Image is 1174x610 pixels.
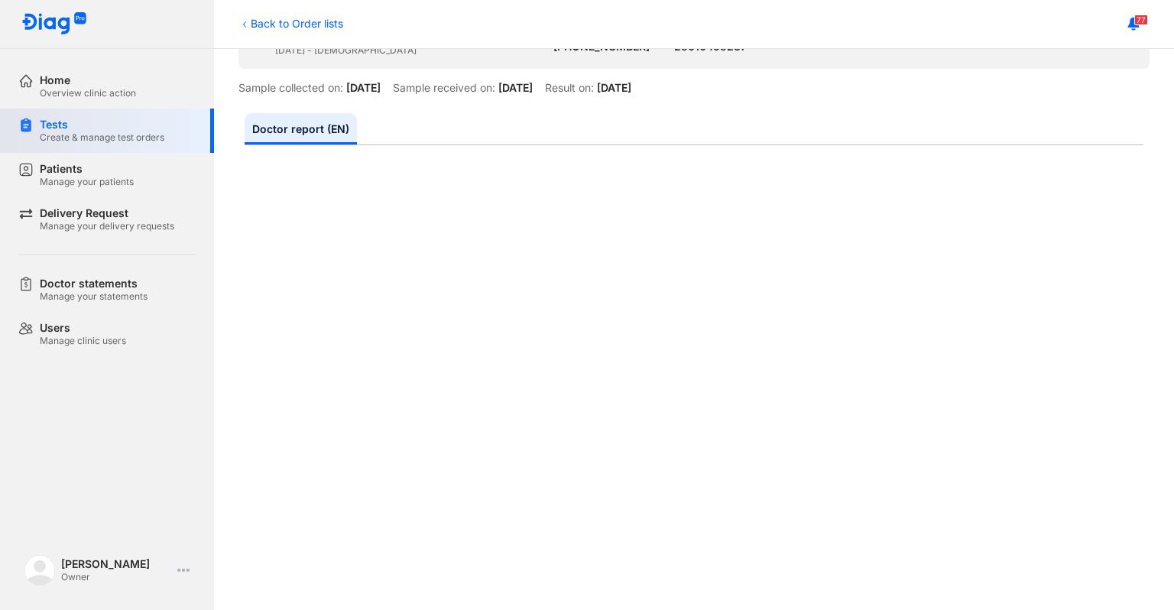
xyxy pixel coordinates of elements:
div: Manage your statements [40,290,148,303]
div: [PERSON_NAME] [61,557,171,571]
div: Overview clinic action [40,87,136,99]
img: logo [21,12,87,36]
div: Back to Order lists [238,15,343,31]
div: Sample collected on: [238,81,343,95]
div: Patients [40,162,134,176]
div: [DATE] [498,81,533,95]
div: Manage clinic users [40,335,126,347]
span: 77 [1134,15,1148,25]
div: Home [40,73,136,87]
div: Tests [40,118,164,131]
div: Manage your delivery requests [40,220,174,232]
div: [DATE] [597,81,631,95]
a: Doctor report (EN) [245,113,357,144]
div: Manage your patients [40,176,134,188]
div: Create & manage test orders [40,131,164,144]
div: Delivery Request [40,206,174,220]
div: [DATE] [346,81,381,95]
div: [DATE] - [DEMOGRAPHIC_DATA] [275,44,541,57]
div: Users [40,321,126,335]
div: Sample received on: [393,81,495,95]
div: Owner [61,571,171,583]
div: Doctor statements [40,277,148,290]
div: Result on: [545,81,594,95]
img: logo [24,555,55,586]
